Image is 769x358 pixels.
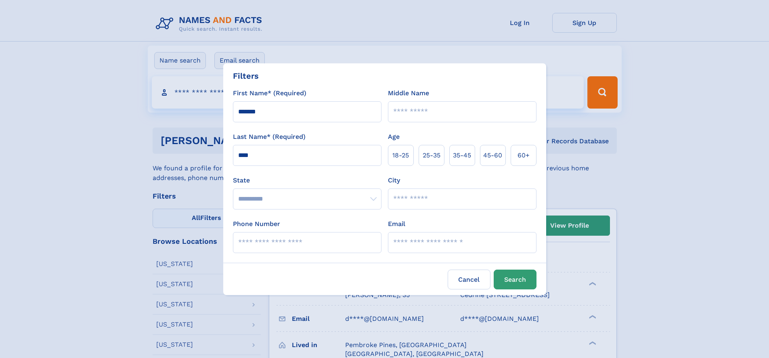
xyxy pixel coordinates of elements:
[483,151,502,160] span: 45‑60
[392,151,409,160] span: 18‑25
[233,132,306,142] label: Last Name* (Required)
[233,176,381,185] label: State
[423,151,440,160] span: 25‑35
[388,176,400,185] label: City
[388,88,429,98] label: Middle Name
[388,219,405,229] label: Email
[388,132,400,142] label: Age
[494,270,536,289] button: Search
[448,270,490,289] label: Cancel
[453,151,471,160] span: 35‑45
[233,88,306,98] label: First Name* (Required)
[518,151,530,160] span: 60+
[233,70,259,82] div: Filters
[233,219,280,229] label: Phone Number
